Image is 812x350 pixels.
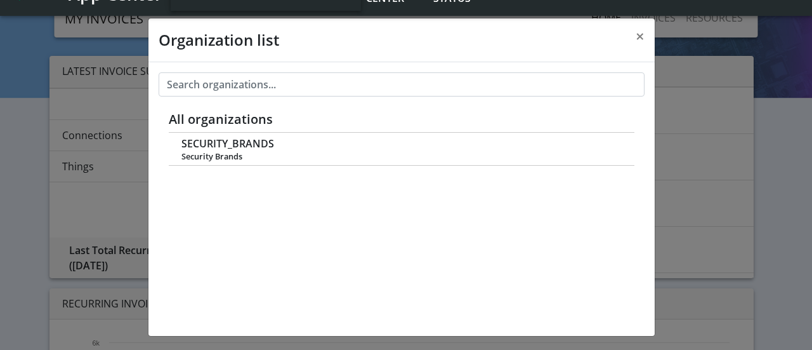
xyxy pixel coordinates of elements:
[181,152,620,161] span: Security Brands
[169,112,634,127] h5: All organizations
[636,25,645,46] span: ×
[181,138,274,150] span: SECURITY_BRANDS
[159,72,645,97] input: Search organizations...
[159,29,279,51] h4: Organization list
